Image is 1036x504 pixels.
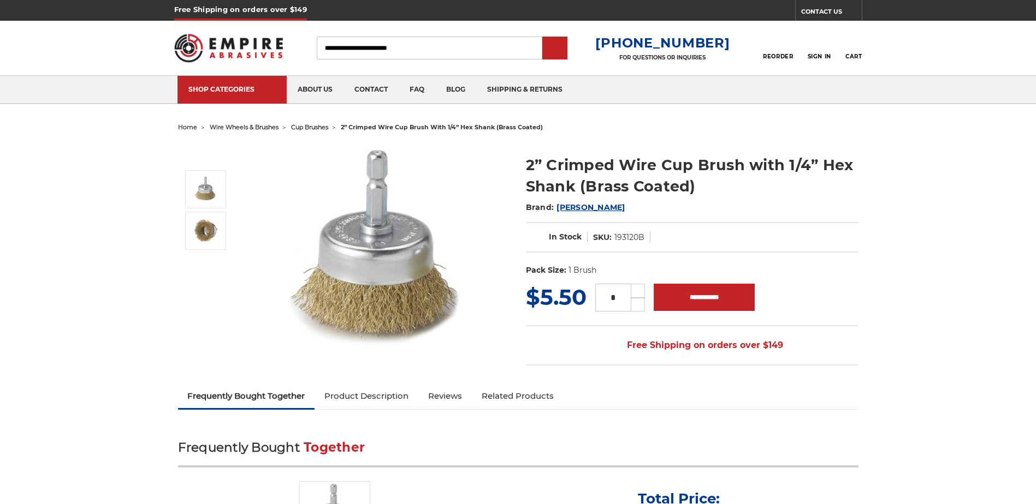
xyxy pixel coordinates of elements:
span: Cart [845,53,862,60]
a: Reviews [418,384,472,408]
a: wire wheels & brushes [210,123,279,131]
span: Brand: [526,202,554,212]
span: $5.50 [526,284,587,310]
img: 2" brass crimped wire cup brush with 1/4" hex shank [192,176,220,203]
a: [PERSON_NAME] [557,202,625,212]
p: FOR QUESTIONS OR INQUIRIES [595,54,730,61]
dd: 193120B [614,232,644,243]
a: home [178,123,197,131]
a: Cart [845,36,862,60]
a: [PHONE_NUMBER] [595,35,730,51]
span: In Stock [549,232,582,242]
span: Together [304,440,365,455]
div: SHOP CATEGORIES [188,85,276,93]
span: Sign In [808,53,831,60]
h1: 2” Crimped Wire Cup Brush with 1/4” Hex Shank (Brass Coated) [526,154,859,197]
span: Reorder [763,53,793,60]
a: CONTACT US [801,5,862,21]
span: Frequently Bought [178,440,300,455]
a: Related Products [472,384,564,408]
dd: 1 Brush [569,265,596,276]
img: 2" brass crimped wire cup brush with 1/4" hex shank [271,143,490,361]
a: shipping & returns [476,76,573,104]
a: cup brushes [291,123,328,131]
a: contact [344,76,399,104]
input: Submit [544,38,566,59]
dt: Pack Size: [526,265,566,276]
span: Free Shipping on orders over $149 [601,334,783,356]
span: 2” crimped wire cup brush with 1/4” hex shank (brass coated) [341,123,543,131]
a: faq [399,76,435,104]
a: Product Description [315,384,418,408]
img: Empire Abrasives [174,27,283,69]
a: blog [435,76,476,104]
a: Frequently Bought Together [178,384,315,408]
a: about us [287,76,344,104]
img: 2" x 1/4" crimped wire brush cup wheel with brass bristles [192,217,220,244]
a: Reorder [763,36,793,59]
dt: SKU: [593,232,612,243]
